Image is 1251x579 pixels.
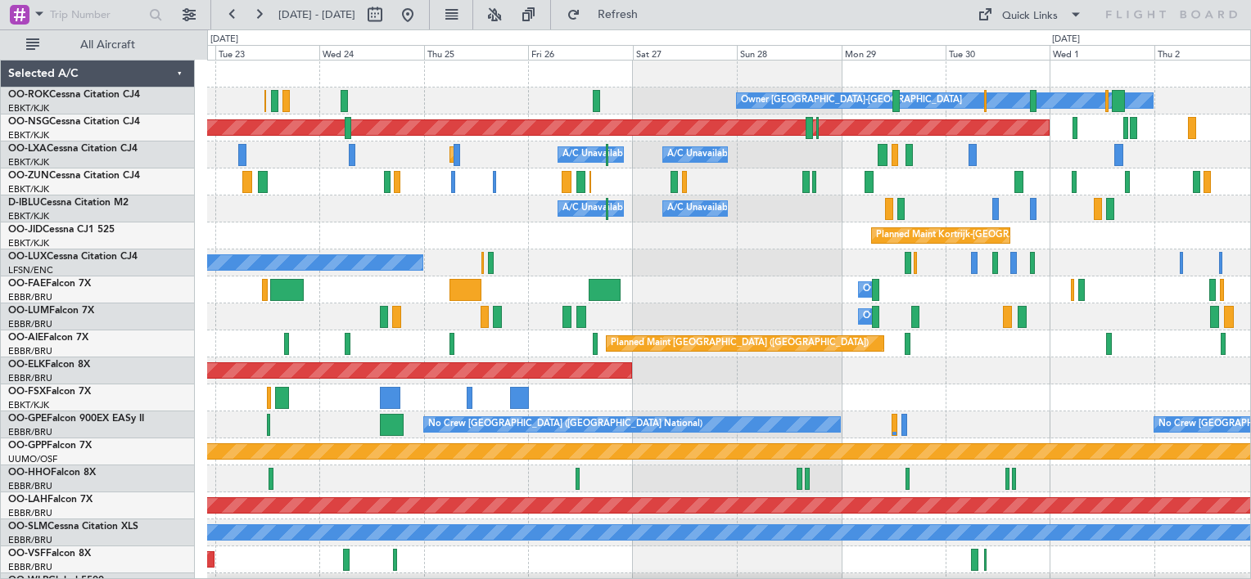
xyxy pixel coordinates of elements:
[8,414,47,424] span: OO-GPE
[8,318,52,330] a: EBBR/BRU
[8,495,47,505] span: OO-LAH
[8,522,138,532] a: OO-SLMCessna Citation XLS
[8,90,49,100] span: OO-ROK
[667,142,735,167] div: A/C Unavailable
[50,2,144,27] input: Trip Number
[8,117,49,127] span: OO-NSG
[8,453,57,465] a: UUMO/OSF
[8,333,43,343] span: OO-AIE
[8,549,91,559] a: OO-VSFFalcon 8X
[8,549,46,559] span: OO-VSF
[8,468,96,478] a: OO-HHOFalcon 8X
[8,225,43,235] span: OO-JID
[8,90,140,100] a: OO-ROKCessna Citation CJ4
[8,198,129,208] a: D-IBLUCessna Citation M2
[18,32,178,58] button: All Aircraft
[278,7,355,22] span: [DATE] - [DATE]
[741,88,962,113] div: Owner [GEOGRAPHIC_DATA]-[GEOGRAPHIC_DATA]
[8,279,46,289] span: OO-FAE
[863,277,974,302] div: Owner Melsbroek Air Base
[737,45,841,60] div: Sun 28
[8,279,91,289] a: OO-FAEFalcon 7X
[1002,8,1058,25] div: Quick Links
[8,306,94,316] a: OO-LUMFalcon 7X
[8,387,46,397] span: OO-FSX
[8,183,49,195] a: EBKT/KJK
[584,9,653,20] span: Refresh
[8,387,91,397] a: OO-FSXFalcon 7X
[8,333,88,343] a: OO-AIEFalcon 7X
[8,372,52,384] a: EBBR/BRU
[611,331,869,356] div: Planned Maint [GEOGRAPHIC_DATA] ([GEOGRAPHIC_DATA])
[8,360,45,370] span: OO-ELK
[215,45,319,60] div: Tue 23
[8,495,93,505] a: OO-LAHFalcon 7X
[8,252,138,262] a: OO-LUXCessna Citation CJ4
[8,144,138,154] a: OO-LXACessna Citation CJ4
[428,412,702,437] div: No Crew [GEOGRAPHIC_DATA] ([GEOGRAPHIC_DATA] National)
[1050,45,1154,60] div: Wed 1
[210,33,238,47] div: [DATE]
[528,45,632,60] div: Fri 26
[8,117,140,127] a: OO-NSGCessna Citation CJ4
[863,304,974,329] div: Owner Melsbroek Air Base
[8,129,49,141] a: EBKT/KJK
[8,306,49,316] span: OO-LUM
[8,198,40,208] span: D-IBLU
[8,360,90,370] a: OO-ELKFalcon 8X
[8,237,49,249] a: EBKT/KJK
[559,2,657,28] button: Refresh
[8,480,52,492] a: EBBR/BRU
[8,507,52,519] a: EBBR/BRU
[8,171,140,181] a: OO-ZUNCessna Citation CJ4
[8,264,53,276] a: LFSN/ENC
[1052,33,1080,47] div: [DATE]
[8,144,47,154] span: OO-LXA
[8,225,115,235] a: OO-JIDCessna CJ1 525
[8,345,52,357] a: EBBR/BRU
[43,39,173,51] span: All Aircraft
[8,171,49,181] span: OO-ZUN
[8,522,47,532] span: OO-SLM
[8,561,52,573] a: EBBR/BRU
[8,441,47,451] span: OO-GPP
[8,210,49,222] a: EBKT/KJK
[667,196,928,221] div: A/C Unavailable [GEOGRAPHIC_DATA]-[GEOGRAPHIC_DATA]
[424,45,528,60] div: Thu 25
[633,45,737,60] div: Sat 27
[946,45,1050,60] div: Tue 30
[876,223,1067,248] div: Planned Maint Kortrijk-[GEOGRAPHIC_DATA]
[8,102,49,114] a: EBKT/KJK
[8,534,52,546] a: EBBR/BRU
[969,2,1091,28] button: Quick Links
[8,156,49,168] a: EBKT/KJK
[842,45,946,60] div: Mon 29
[562,142,867,167] div: A/C Unavailable [GEOGRAPHIC_DATA] ([GEOGRAPHIC_DATA] National)
[8,252,47,262] span: OO-LUX
[8,441,92,451] a: OO-GPPFalcon 7X
[8,414,144,424] a: OO-GPEFalcon 900EX EASy II
[8,399,49,411] a: EBKT/KJK
[562,196,867,221] div: A/C Unavailable [GEOGRAPHIC_DATA] ([GEOGRAPHIC_DATA] National)
[8,468,51,478] span: OO-HHO
[319,45,423,60] div: Wed 24
[8,426,52,438] a: EBBR/BRU
[8,291,52,303] a: EBBR/BRU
